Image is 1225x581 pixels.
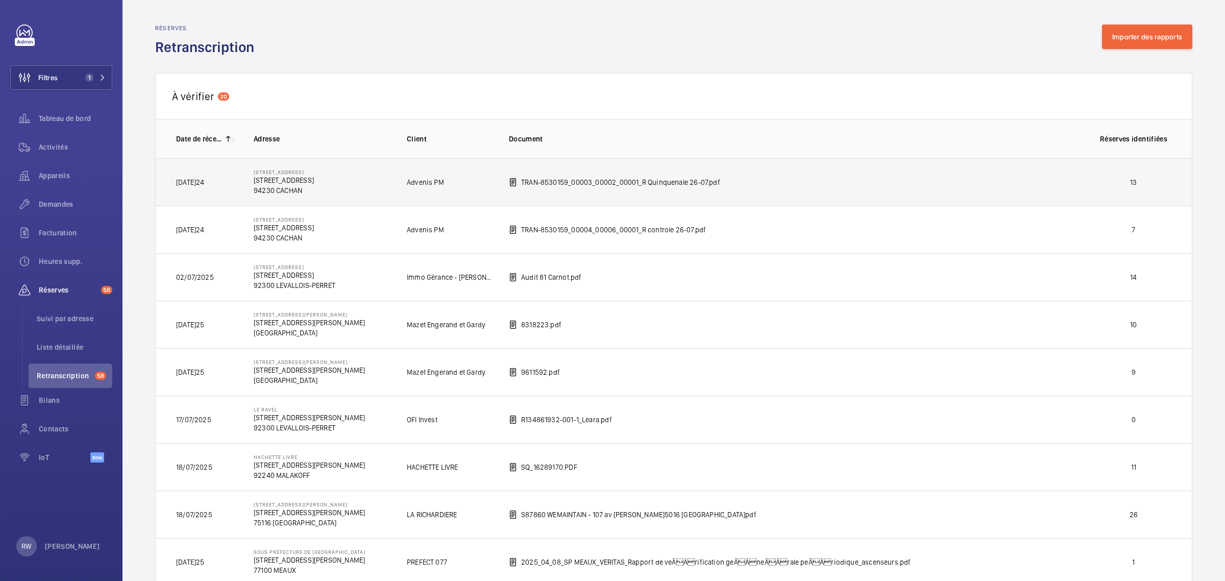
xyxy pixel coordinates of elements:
[407,134,493,144] p: Client
[254,555,365,565] p: [STREET_ADDRESS][PERSON_NAME]
[521,272,581,282] p: Audit 81 Carnot.pdf
[1096,177,1171,187] p: 13
[254,454,365,460] p: Hachette livre
[155,38,260,57] h1: Retranscription
[521,367,560,377] p: 9611592.pdf
[155,25,260,32] h2: Réserves
[254,501,365,507] p: [STREET_ADDRESS][PERSON_NAME]
[254,328,365,338] p: [GEOGRAPHIC_DATA]
[254,518,365,528] p: 75116 [GEOGRAPHIC_DATA]
[254,134,390,144] p: Adresse
[521,225,706,235] p: TRAN-8530159_00004_00006_00001_R controle 26-07.pdf
[10,65,112,90] button: Filtres1
[521,557,911,567] p: 2025_04_08_SP MEAUX_VERITAS_Rapport de veÃÂrification geÃÂneÃÂrale peÃÂriodique_ascenseur...
[254,223,314,233] p: [STREET_ADDRESS]
[521,320,561,330] p: 8318223.pdf
[1096,134,1171,144] p: Réserves identifiées
[1096,320,1171,330] p: 10
[37,342,112,352] span: Liste détaillée
[521,462,577,472] p: SQ_16289170.PDF
[1096,367,1171,377] p: 9
[37,313,112,324] span: Suivi par adresse
[39,228,112,238] span: Facturation
[38,72,58,83] span: Filtres
[407,320,485,330] p: Mazet Engerand et Gardy
[1102,25,1192,49] button: Importer des rapports
[21,541,31,551] p: RW
[176,510,212,520] p: 18/07/2025
[407,510,457,520] p: LA RICHARDIERE
[254,470,365,480] p: 92240 MALAKOFF
[254,270,335,280] p: [STREET_ADDRESS]
[1096,415,1171,425] p: 0
[85,74,93,82] span: 1
[521,510,756,520] p: S87860 WEMAINTAIN - 107 av [PERSON_NAME]5016 [GEOGRAPHIC_DATA]pdf
[254,233,314,243] p: 94230 CACHAN
[39,424,112,434] span: Contacts
[407,557,447,567] p: PREFECT 077
[176,320,204,330] p: [DATE]25
[218,92,229,101] span: 20
[407,415,437,425] p: OFI Invest
[407,367,485,377] p: Mazet Engerand et Gardy
[39,285,97,295] span: Réserves
[254,311,365,318] p: [STREET_ADDRESS][PERSON_NAME]
[254,423,365,433] p: 92300 LEVALLOIS-PERRET
[39,171,112,181] span: Appareils
[254,549,365,555] p: Sous préfecture de [GEOGRAPHIC_DATA]
[39,142,112,152] span: Activités
[176,367,204,377] p: [DATE]25
[95,372,106,380] span: 58
[101,286,112,294] span: 58
[1096,462,1171,472] p: 11
[254,413,365,423] p: [STREET_ADDRESS][PERSON_NAME]
[254,375,365,385] p: [GEOGRAPHIC_DATA]
[254,280,335,290] p: 92300 LEVALLOIS-PERRET
[1096,225,1171,235] p: 7
[176,177,204,187] p: [DATE]24
[176,272,214,282] p: 02/07/2025
[176,134,222,144] p: Date de réception
[254,185,314,196] p: 94230 CACHAN
[407,272,493,282] p: Immo Gérance - [PERSON_NAME]
[254,406,365,413] p: Le Ravel
[407,225,444,235] p: Advenis PM
[39,113,112,124] span: Tableau de bord
[172,90,214,103] span: À vérifier
[176,225,204,235] p: [DATE]24
[254,359,365,365] p: [STREET_ADDRESS][PERSON_NAME]
[176,462,212,472] p: 18/07/2025
[39,452,90,463] span: IoT
[39,395,112,405] span: Bilans
[39,199,112,209] span: Demandes
[254,264,335,270] p: [STREET_ADDRESS]
[509,134,1080,144] p: Document
[1096,557,1171,567] p: 1
[254,175,314,185] p: [STREET_ADDRESS]
[176,415,211,425] p: 17/07/2025
[254,216,314,223] p: [STREET_ADDRESS]
[254,318,365,328] p: [STREET_ADDRESS][PERSON_NAME]
[176,557,204,567] p: [DATE]25
[254,507,365,518] p: [STREET_ADDRESS][PERSON_NAME]
[1096,272,1171,282] p: 14
[254,460,365,470] p: [STREET_ADDRESS][PERSON_NAME]
[37,371,91,381] span: Retranscription
[407,177,444,187] p: Advenis PM
[254,365,365,375] p: [STREET_ADDRESS][PERSON_NAME]
[39,256,112,267] span: Heures supp.
[1096,510,1171,520] p: 26
[90,452,104,463] span: Beta
[45,541,100,551] p: [PERSON_NAME]
[521,415,612,425] p: R134861932-001-1_Leara.pdf
[254,169,314,175] p: [STREET_ADDRESS]
[407,462,458,472] p: HACHETTE LIVRE
[254,565,365,575] p: 77100 MEAUX
[521,177,720,187] p: TRAN-8530159_00003_00002_00001_R Quinquenale 26-07.pdf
